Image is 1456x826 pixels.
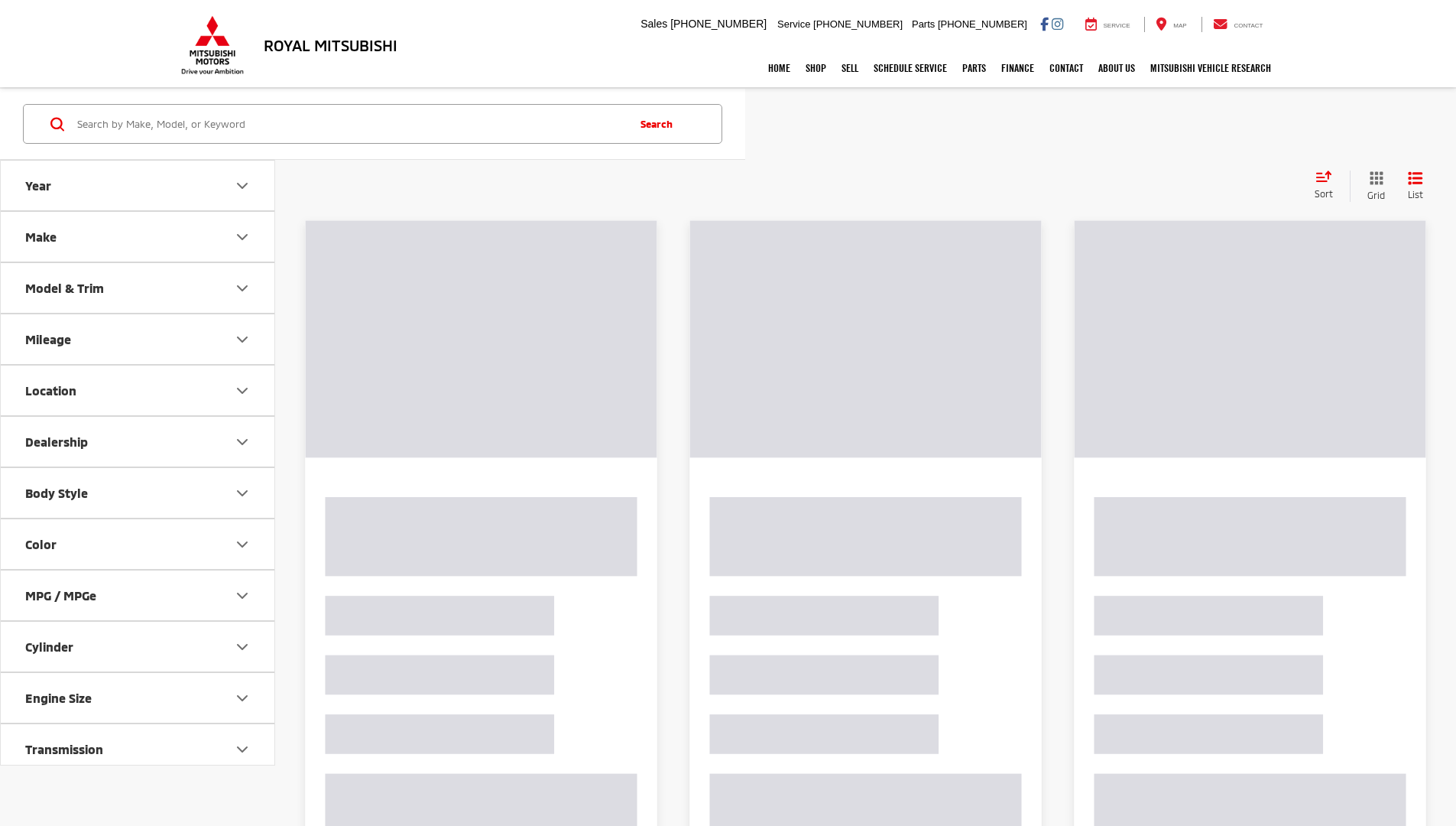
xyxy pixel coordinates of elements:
[1,366,276,415] button: LocationLocation
[1234,22,1263,29] span: Contact
[1052,18,1063,30] a: Instagram: Click to visit our Instagram page
[670,18,767,30] span: [PHONE_NUMBER]
[25,537,57,551] div: Color
[25,434,88,449] div: Dealership
[233,279,251,298] div: Model & Trim
[25,383,76,398] div: Location
[1091,49,1143,87] a: About Us
[626,105,696,143] button: Search
[233,433,251,451] div: Dealership
[1,673,276,723] button: Engine SizeEngine Size
[25,229,57,244] div: Make
[1173,22,1186,29] span: Map
[25,281,104,295] div: Model & Trim
[834,49,866,87] a: Sell
[912,18,935,30] span: Parts
[264,37,397,54] h3: Royal Mitsubishi
[1201,17,1275,32] a: Contact
[1042,49,1091,87] a: Contact
[798,49,834,87] a: Shop
[760,49,798,87] a: Home
[25,178,51,193] div: Year
[25,639,73,654] div: Cylinder
[233,587,251,605] div: MPG / MPGe
[640,18,667,30] span: Sales
[1,571,276,620] button: MPG / MPGeMPG / MPGe
[233,638,251,656] div: Cylinder
[233,228,251,246] div: Make
[1,212,276,262] button: MakeMake
[1143,49,1279,87] a: Mitsubishi Vehicle Research
[25,588,96,603] div: MPG / MPGe
[1040,18,1049,30] a: Facebook: Click to visit our Facebook page
[25,332,71,346] div: Mileage
[938,18,1027,30] span: [PHONE_NUMBER]
[1,263,276,313] button: Model & TrimModel & Trim
[233,484,251,502] div: Body Style
[1396,171,1435,202] button: List View
[1,724,276,774] button: TransmissionTransmission
[1367,189,1385,202] span: Grid
[777,18,810,30] span: Service
[233,689,251,707] div: Engine Size
[233,330,251,349] div: Mileage
[1,519,276,569] button: ColorColor
[25,486,88,500] div: Body Style
[1144,17,1198,32] a: Map
[178,15,247,75] img: Mitsubishi
[1074,17,1142,32] a: Service
[1350,171,1396,202] button: Grid View
[1,468,276,518] button: Body StyleBody Style
[25,691,92,705] div: Engine Size
[994,49,1042,87] a: Finance
[233,177,251,195] div: Year
[955,49,994,87] a: Parts: Opens in a new tab
[866,49,955,87] a: Schedule Service: Opens in a new tab
[233,382,251,400] div: Location
[76,106,626,142] input: Search by Make, Model, or Keyword
[1315,188,1333,199] span: Sort
[1408,188,1423,201] span: List
[25,742,103,756] div: Transmission
[1,161,276,210] button: YearYear
[813,18,903,30] span: [PHONE_NUMBER]
[1307,171,1350,201] button: Select sort value
[233,535,251,554] div: Color
[1,314,276,364] button: MileageMileage
[1,417,276,467] button: DealershipDealership
[1,622,276,672] button: CylinderCylinder
[1104,22,1130,29] span: Service
[233,740,251,759] div: Transmission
